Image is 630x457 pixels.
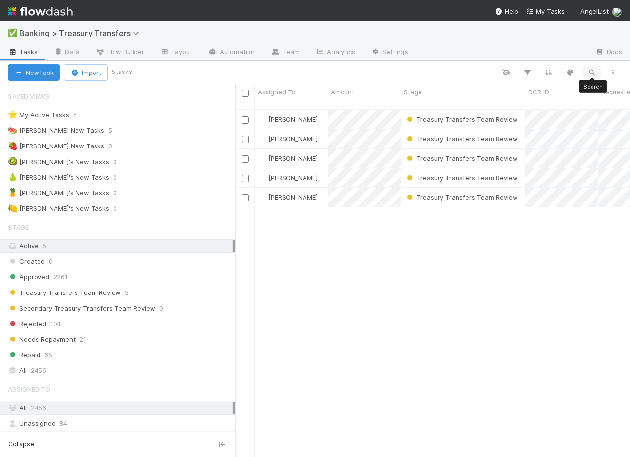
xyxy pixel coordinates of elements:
div: [PERSON_NAME] New Tasks [8,140,104,152]
span: My Tasks [526,7,565,15]
span: Repaid [8,349,40,361]
span: 84 [59,418,67,430]
span: 0 [159,302,163,314]
span: 🍍 [8,188,18,197]
div: Unassigned [8,418,233,430]
button: NewTask [8,64,60,81]
a: My Tasks [526,6,565,16]
span: Collapse [8,440,34,449]
span: [PERSON_NAME] [268,193,318,201]
img: avatar_c6c9a18c-a1dc-4048-8eac-219674057138.png [259,193,267,201]
span: 5 [42,242,46,250]
span: 0 [113,171,127,183]
span: 0 [113,156,127,168]
span: 0 [113,202,127,215]
span: 5 [125,287,129,299]
span: 5 [73,109,87,121]
span: 2456 [31,365,46,377]
span: [PERSON_NAME] [268,135,318,143]
a: Automation [200,45,263,60]
span: Rejected [8,318,46,330]
div: Treasury Transfers Team Review [405,192,518,202]
span: 0 [113,187,127,199]
div: My Active Tasks [8,109,69,121]
div: All [8,402,233,414]
div: [PERSON_NAME] [259,153,318,163]
span: Approved [8,271,49,283]
span: 104 [50,318,61,330]
div: Treasury Transfers Team Review [405,173,518,183]
a: Settings [363,45,416,60]
div: [PERSON_NAME] [259,134,318,144]
span: Stage [404,87,422,97]
input: Toggle Row Selected [242,155,249,163]
a: Analytics [307,45,363,60]
div: [PERSON_NAME] [259,114,318,124]
span: Treasury Transfers Team Review [8,287,121,299]
img: avatar_c6c9a18c-a1dc-4048-8eac-219674057138.png [259,154,267,162]
input: Toggle Row Selected [242,194,249,201]
span: Saved Views [8,87,50,106]
img: avatar_c6c9a18c-a1dc-4048-8eac-219674057138.png [259,174,267,182]
span: Amount [331,87,354,97]
div: Help [495,6,518,16]
span: 0 [108,140,122,152]
a: Team [263,45,307,60]
div: All [8,365,233,377]
img: logo-inverted-e16ddd16eac7371096b0.svg [8,3,73,19]
div: [PERSON_NAME] [259,192,318,202]
div: Treasury Transfers Team Review [405,114,518,124]
span: 🍉 [8,126,18,134]
input: Toggle Row Selected [242,175,249,182]
span: Assigned To [8,380,50,399]
span: Treasury Transfers Team Review [405,154,518,162]
span: Banking > Treasury Transfers [19,28,144,38]
span: 🍋 [8,204,18,212]
span: 2261 [53,271,68,283]
span: DCR ID [528,87,549,97]
span: [PERSON_NAME] [268,115,318,123]
div: [PERSON_NAME]'s New Tasks [8,171,109,183]
span: 🍓 [8,142,18,150]
span: ✅ [8,29,18,37]
small: 5 tasks [112,68,132,76]
a: Layout [152,45,200,60]
input: Toggle Row Selected [242,136,249,143]
span: 21 [79,333,86,346]
span: Stage [8,218,29,237]
input: Toggle All Rows Selected [242,90,249,97]
div: [PERSON_NAME] New Tasks [8,125,104,137]
span: Needs Repayment [8,333,76,346]
span: ⭐ [8,110,18,119]
span: [PERSON_NAME] [268,154,318,162]
span: Secondary Treasury Transfers Team Review [8,302,155,314]
input: Toggle Row Selected [242,116,249,124]
span: 🥝 [8,157,18,165]
span: 🍐 [8,173,18,181]
img: avatar_c6c9a18c-a1dc-4048-8eac-219674057138.png [612,7,622,17]
span: 2456 [31,404,46,412]
span: 5 [108,125,122,137]
img: avatar_c6c9a18c-a1dc-4048-8eac-219674057138.png [259,115,267,123]
a: Docs [588,45,630,60]
span: Treasury Transfers Team Review [405,174,518,182]
span: Treasury Transfers Team Review [405,135,518,143]
div: [PERSON_NAME]'s New Tasks [8,202,109,215]
span: Treasury Transfers Team Review [405,115,518,123]
span: Treasury Transfers Team Review [405,193,518,201]
div: [PERSON_NAME] [259,173,318,183]
a: Flow Builder [88,45,152,60]
button: Import [64,64,108,81]
span: Flow Builder [95,47,144,56]
span: AngelList [580,7,609,15]
span: Assigned To [258,87,296,97]
div: [PERSON_NAME]'s New Tasks [8,187,109,199]
a: Data [46,45,88,60]
div: Treasury Transfers Team Review [405,134,518,144]
span: Tasks [8,47,38,56]
span: [PERSON_NAME] [268,174,318,182]
span: 0 [49,256,53,268]
span: Created [8,256,45,268]
div: Treasury Transfers Team Review [405,153,518,163]
div: Active [8,240,233,252]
